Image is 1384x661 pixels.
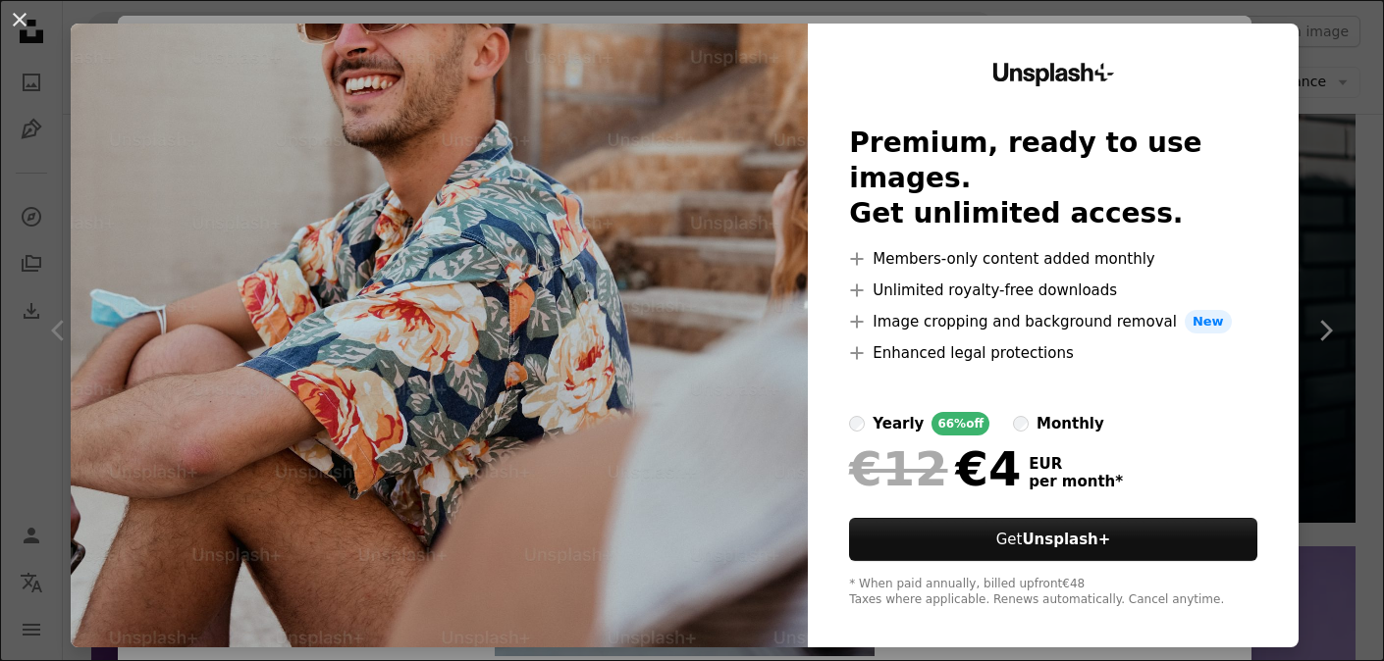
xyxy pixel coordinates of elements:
[849,310,1256,333] li: Image cropping and background removal
[849,416,865,432] input: yearly66%off
[1029,473,1123,490] span: per month *
[1022,531,1110,548] strong: Unsplash+
[849,126,1256,231] h2: Premium, ready to use images. Get unlimited access.
[849,279,1256,302] li: Unlimited royalty-free downloads
[873,412,924,435] div: yearly
[849,577,1256,608] div: * When paid annually, billed upfront €48 Taxes where applicable. Renews automatically. Cancel any...
[849,443,947,494] span: €12
[849,341,1256,365] li: Enhanced legal protections
[1013,416,1029,432] input: monthly
[1037,412,1104,435] div: monthly
[849,518,1256,561] button: GetUnsplash+
[849,443,1021,494] div: €4
[932,412,989,435] div: 66% off
[1029,455,1123,473] span: EUR
[1185,310,1232,333] span: New
[849,247,1256,271] li: Members-only content added monthly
